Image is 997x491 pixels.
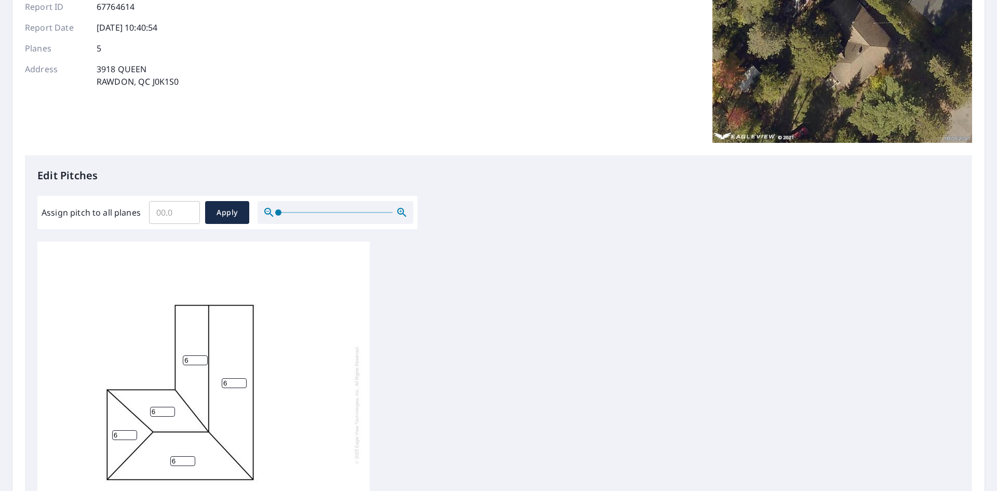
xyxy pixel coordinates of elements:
[97,21,157,34] p: [DATE] 10:40:54
[42,206,141,219] label: Assign pitch to all planes
[25,21,87,34] p: Report Date
[25,1,87,13] p: Report ID
[213,206,241,219] span: Apply
[205,201,249,224] button: Apply
[97,42,101,55] p: 5
[97,1,134,13] p: 67764614
[37,168,960,183] p: Edit Pitches
[97,63,179,88] p: 3918 QUEEN RAWDON, QC J0K1S0
[25,42,87,55] p: Planes
[149,198,200,227] input: 00.0
[25,63,87,88] p: Address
